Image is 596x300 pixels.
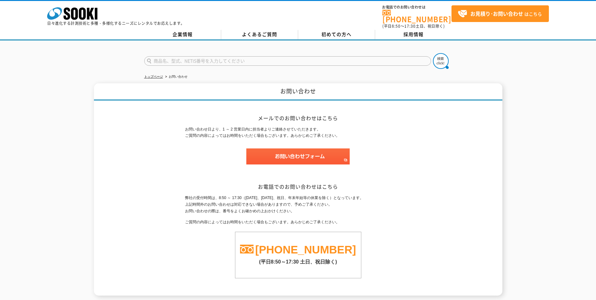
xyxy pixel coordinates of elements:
[185,183,411,190] h2: お電話でのお問い合わせはこちら
[47,21,185,25] p: 日々進化する計測技術と多種・多様化するニーズにレンタルでお応えします。
[94,83,502,101] h1: お問い合わせ
[164,74,188,80] li: お問い合わせ
[185,115,411,121] h2: メールでのお問い合わせはこちら
[144,75,163,78] a: トップページ
[392,23,401,29] span: 8:50
[298,30,375,39] a: 初めての方へ
[470,10,523,17] strong: お見積り･お問い合わせ
[246,159,350,163] a: お問い合わせフォーム
[185,219,411,225] p: ご質問の内容によってはお時間をいただく場合もございます。あらかじめご了承ください。
[375,30,452,39] a: 採用情報
[382,5,451,9] span: お電話でのお問い合わせは
[144,30,221,39] a: 企業情報
[235,256,361,265] p: (平日8:50～17:30 土日、祝日除く)
[404,23,416,29] span: 17:30
[185,126,411,139] p: お問い合わせ日より、1 ～ 2 営業日内に担当者よりご連絡させていただきます。 ご質問の内容によってはお時間をいただく場合もございます。あらかじめご了承ください。
[246,148,350,164] img: お問い合わせフォーム
[433,53,449,69] img: btn_search.png
[451,5,549,22] a: お見積り･お問い合わせはこちら
[382,23,445,29] span: (平日 ～ 土日、祝日除く)
[144,56,431,66] input: 商品名、型式、NETIS番号を入力してください
[458,9,542,19] span: はこちら
[255,243,356,256] a: [PHONE_NUMBER]
[185,195,411,214] p: 弊社の受付時間は、8:50 ～ 17:30（[DATE]、[DATE]、祝日、年末年始等の休業を除く）となっています。 上記時間外のお問い合わせは対応できない場合がありますので、予めご了承くださ...
[221,30,298,39] a: よくあるご質問
[321,31,352,38] span: 初めての方へ
[382,10,451,23] a: [PHONE_NUMBER]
